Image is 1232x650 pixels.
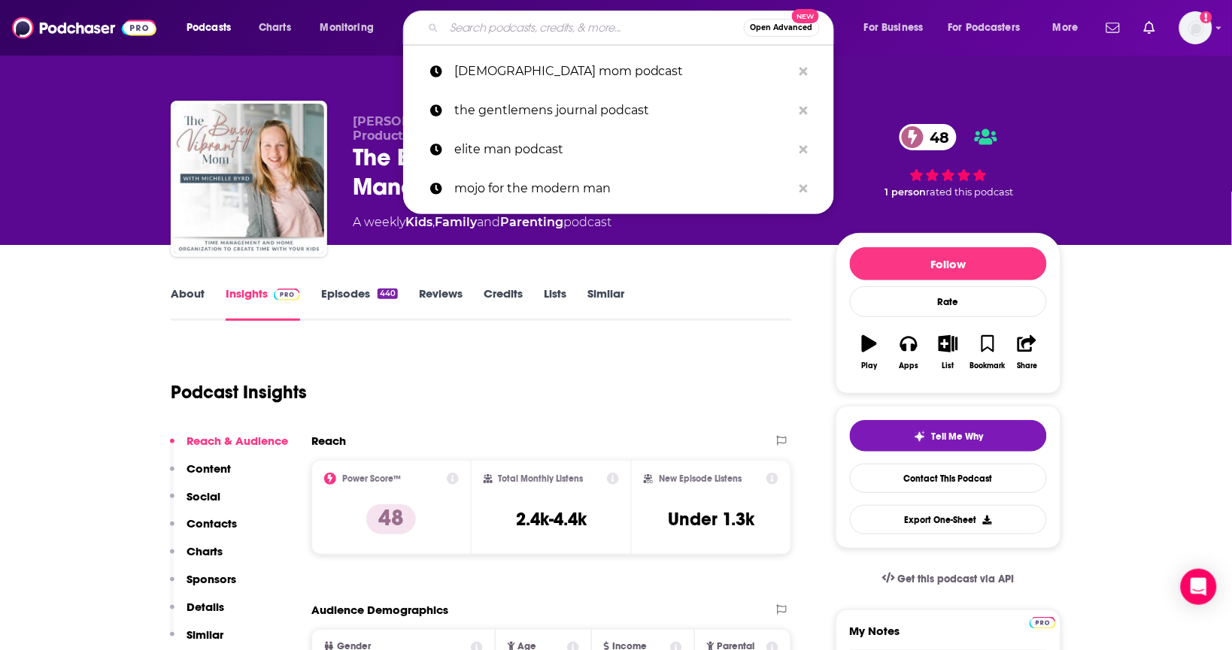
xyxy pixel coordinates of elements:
[170,544,223,572] button: Charts
[751,24,813,32] span: Open Advanced
[187,516,237,531] p: Contacts
[454,91,792,130] p: the gentlemens journal podcast
[435,215,477,229] a: Family
[311,603,448,617] h2: Audience Demographics
[454,169,792,208] p: mojo for the modern man
[311,434,346,448] h2: Reach
[792,9,819,23] span: New
[403,91,834,130] a: the gentlemens journal podcast
[900,124,957,150] a: 48
[477,215,500,229] span: and
[403,130,834,169] a: elite man podcast
[1138,15,1161,41] a: Show notifications dropdown
[864,17,924,38] span: For Business
[1181,569,1217,605] div: Open Intercom Messenger
[171,381,307,404] h1: Podcast Insights
[1179,11,1212,44] button: Show profile menu
[454,52,792,91] p: christian mom podcast
[1042,16,1097,40] button: open menu
[850,505,1047,534] button: Export One-Sheet
[836,114,1061,207] div: 48 1 personrated this podcast
[187,572,236,586] p: Sponsors
[850,624,1047,650] label: My Notes
[499,473,584,484] h2: Total Monthly Listens
[1030,617,1056,629] img: Podchaser Pro
[321,286,398,321] a: Episodes440
[12,14,156,42] img: Podchaser - Follow, Share and Rate Podcasts
[176,16,250,40] button: open menu
[929,325,968,379] button: List
[170,600,224,627] button: Details
[187,17,231,38] span: Podcasts
[366,504,416,534] p: 48
[320,17,374,38] span: Monitoring
[500,215,563,229] a: Parenting
[516,508,587,531] h3: 2.4k-4.4k
[1053,17,1079,38] span: More
[870,561,1027,597] a: Get this podcast via API
[353,213,611,231] div: A weekly podcast
[187,600,224,614] p: Details
[544,286,566,321] a: Lists
[170,434,288,461] button: Reach & Audience
[932,431,984,443] span: Tell Me Why
[1008,325,1047,379] button: Share
[445,16,744,40] input: Search podcasts, credits, & more...
[403,169,834,208] a: mojo for the modern man
[850,286,1047,317] div: Rate
[187,627,223,642] p: Similar
[249,16,300,40] a: Charts
[1017,361,1037,370] div: Share
[1030,615,1056,629] a: Pro website
[850,464,1047,493] a: Contact This Podcast
[187,461,231,476] p: Content
[850,325,889,379] button: Play
[170,489,220,517] button: Social
[968,325,1007,379] button: Bookmark
[898,573,1015,585] span: Get this podcast via API
[274,289,300,301] img: Podchaser Pro
[1100,15,1126,41] a: Show notifications dropdown
[1200,11,1212,23] svg: Add a profile image
[187,544,223,558] p: Charts
[1179,11,1212,44] img: User Profile
[174,104,324,254] a: The Busy Vibrant Mom - Strategic Time Management, Home Organization, Productivity, Christian Mom,...
[970,361,1006,370] div: Bookmark
[171,286,205,321] a: About
[432,215,435,229] span: ,
[942,361,954,370] div: List
[914,431,926,443] img: tell me why sparkle
[342,473,401,484] h2: Power Score™
[170,572,236,600] button: Sponsors
[885,186,927,198] span: 1 person
[417,11,848,45] div: Search podcasts, credits, & more...
[187,489,220,503] p: Social
[854,16,942,40] button: open menu
[484,286,523,321] a: Credits
[850,420,1047,452] button: tell me why sparkleTell Me Why
[659,473,742,484] h2: New Episode Listens
[587,286,624,321] a: Similar
[948,17,1021,38] span: For Podcasters
[310,16,393,40] button: open menu
[259,17,291,38] span: Charts
[939,16,1042,40] button: open menu
[889,325,928,379] button: Apps
[744,19,820,37] button: Open AdvancedNew
[668,508,754,531] h3: Under 1.3k
[915,124,957,150] span: 48
[1179,11,1212,44] span: Logged in as KTMSseat4
[454,130,792,169] p: elite man podcast
[419,286,463,321] a: Reviews
[900,361,919,370] div: Apps
[927,186,1014,198] span: rated this podcast
[187,434,288,448] p: Reach & Audience
[226,286,300,321] a: InsightsPodchaser Pro
[353,114,800,143] span: [PERSON_NAME]: Time Blocking Coach, Organization Coach for Moms, Productivity Mentor
[170,516,237,544] button: Contacts
[405,215,432,229] a: Kids
[850,247,1047,280] button: Follow
[862,361,878,370] div: Play
[403,52,834,91] a: [DEMOGRAPHIC_DATA] mom podcast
